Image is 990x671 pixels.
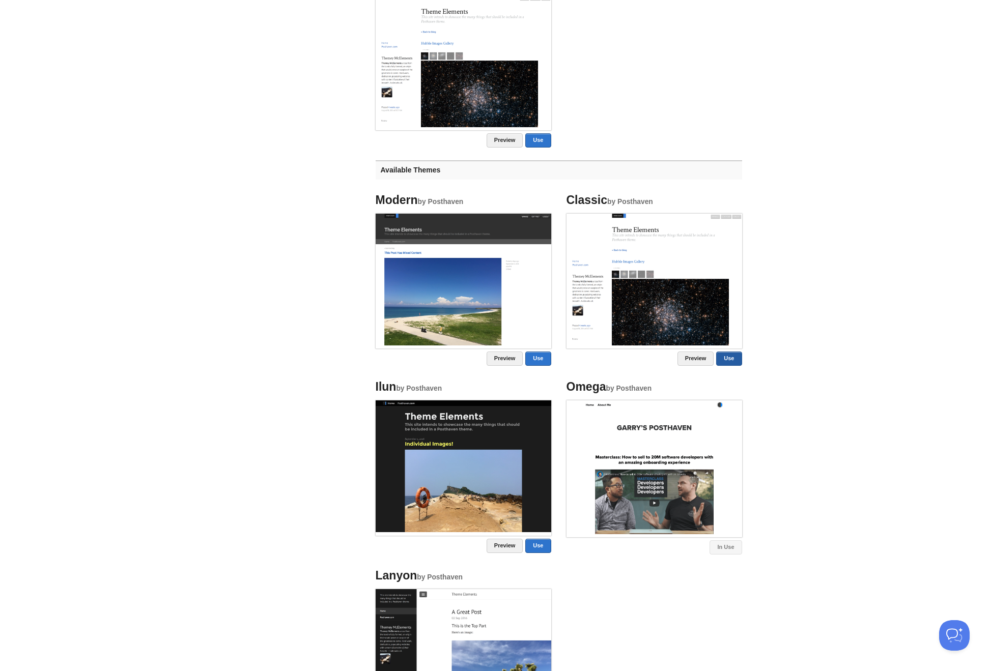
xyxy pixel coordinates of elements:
[525,133,551,148] a: Use
[710,540,742,555] a: In Use
[376,400,551,532] img: Screenshot
[606,385,652,392] small: by Posthaven
[417,573,463,581] small: by Posthaven
[567,214,742,345] img: Screenshot
[567,194,742,207] h4: Classic
[525,539,551,553] a: Use
[487,133,523,148] a: Preview
[716,352,742,366] a: Use
[939,620,970,651] iframe: Help Scout Beacon - Open
[567,400,742,534] img: Screenshot
[376,194,551,207] h4: Modern
[376,381,551,393] h4: Ilun
[567,381,742,393] h4: Omega
[418,198,464,206] small: by Posthaven
[487,352,523,366] a: Preview
[487,539,523,553] a: Preview
[376,160,742,179] h3: Available Themes
[677,352,714,366] a: Preview
[376,569,551,582] h4: Lanyon
[396,385,442,392] small: by Posthaven
[525,352,551,366] a: Use
[376,214,551,345] img: Screenshot
[607,198,653,206] small: by Posthaven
